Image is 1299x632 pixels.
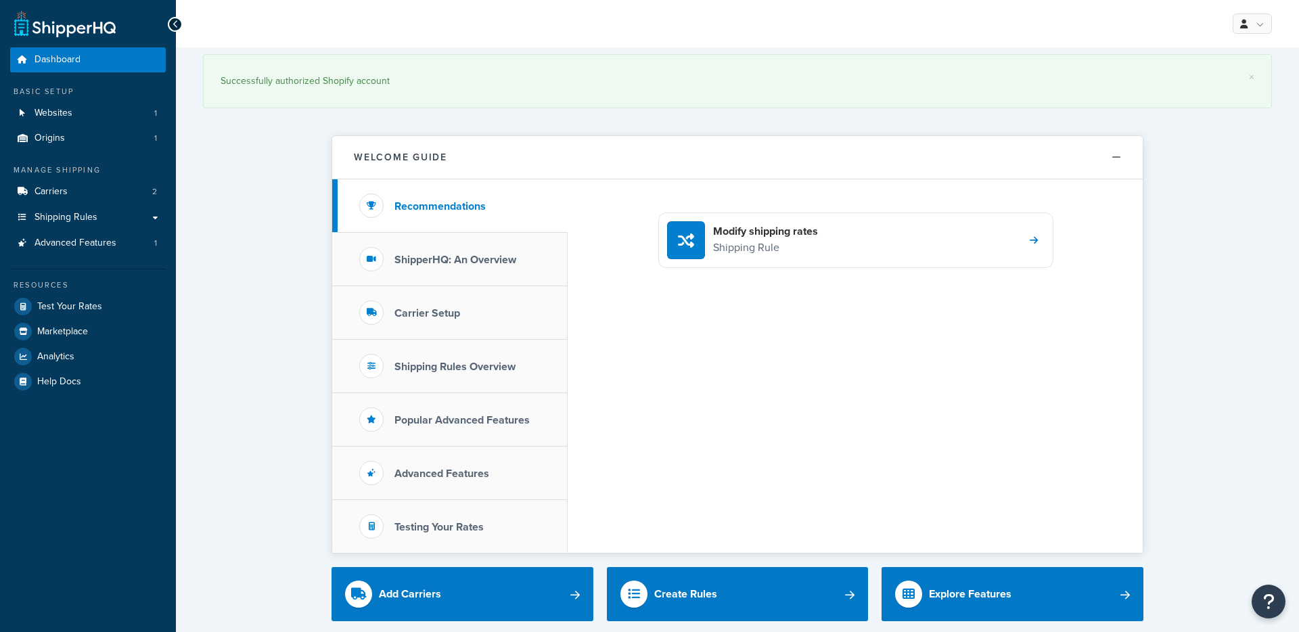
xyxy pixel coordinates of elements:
a: × [1249,72,1254,83]
span: Help Docs [37,376,81,388]
span: Dashboard [35,54,81,66]
div: Create Rules [654,585,717,604]
a: Create Rules [607,567,869,621]
span: Websites [35,108,72,119]
a: Websites1 [10,101,166,126]
a: Shipping Rules [10,205,166,230]
h4: Modify shipping rates [713,224,818,239]
a: Advanced Features1 [10,231,166,256]
h3: Recommendations [394,200,486,212]
div: Manage Shipping [10,164,166,176]
h3: Testing Your Rates [394,521,484,533]
span: Marketplace [37,326,88,338]
a: Explore Features [882,567,1143,621]
h3: ShipperHQ: An Overview [394,254,516,266]
div: Successfully authorized Shopify account [221,72,1254,91]
a: Marketplace [10,319,166,344]
h3: Advanced Features [394,468,489,480]
a: Carriers2 [10,179,166,204]
h3: Carrier Setup [394,307,460,319]
a: Dashboard [10,47,166,72]
button: Open Resource Center [1252,585,1285,618]
li: Websites [10,101,166,126]
a: Add Carriers [332,567,593,621]
a: Test Your Rates [10,294,166,319]
h3: Popular Advanced Features [394,414,530,426]
div: Basic Setup [10,86,166,97]
h3: Shipping Rules Overview [394,361,516,373]
span: 1 [154,133,157,144]
span: Advanced Features [35,238,116,249]
div: Explore Features [929,585,1011,604]
a: Analytics [10,344,166,369]
span: Analytics [37,351,74,363]
span: 2 [152,186,157,198]
h2: Welcome Guide [354,152,447,162]
li: Advanced Features [10,231,166,256]
span: Shipping Rules [35,212,97,223]
p: Shipping Rule [713,239,818,256]
span: Origins [35,133,65,144]
button: Welcome Guide [332,136,1143,179]
a: Origins1 [10,126,166,151]
div: Resources [10,279,166,291]
a: Help Docs [10,369,166,394]
span: 1 [154,238,157,249]
span: 1 [154,108,157,119]
div: Add Carriers [379,585,441,604]
span: Test Your Rates [37,301,102,313]
li: Origins [10,126,166,151]
li: Carriers [10,179,166,204]
span: Carriers [35,186,68,198]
